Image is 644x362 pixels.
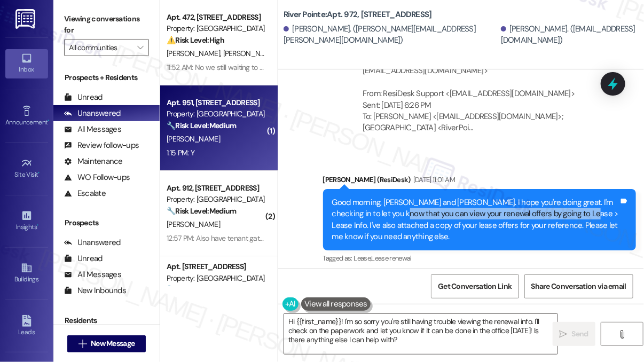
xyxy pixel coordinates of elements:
[431,274,519,298] button: Get Conversation Link
[531,281,626,292] span: Share Conversation via email
[15,9,37,29] img: ResiDesk Logo
[167,219,220,229] span: [PERSON_NAME]
[64,269,121,280] div: All Messages
[167,206,236,216] strong: 🔧 Risk Level: Medium
[323,250,637,266] div: Tagged as:
[5,154,48,183] a: Site Visit •
[64,237,121,248] div: Unanswered
[167,285,236,294] strong: 🔧 Risk Level: Medium
[38,169,40,177] span: •
[167,62,615,72] div: 11:52 AM: No we still waiting to hear back. We need the forms asap. For some official use. Could ...
[5,259,48,288] a: Buildings
[78,340,87,348] i: 
[53,217,160,229] div: Prospects
[137,43,143,52] i: 
[167,194,265,205] div: Property: [GEOGRAPHIC_DATA]
[64,285,126,296] div: New Inbounds
[64,156,123,167] div: Maintenance
[560,330,568,339] i: 
[411,174,455,185] div: [DATE] 11:01 AM
[5,312,48,341] a: Leads
[167,23,265,34] div: Property: [GEOGRAPHIC_DATA]
[64,11,149,39] label: Viewing conversations for
[223,49,277,58] span: [PERSON_NAME]
[91,338,135,349] span: New Message
[167,273,265,284] div: Property: [GEOGRAPHIC_DATA]
[553,322,595,346] button: Send
[438,281,512,292] span: Get Conversation Link
[37,222,38,229] span: •
[67,335,146,352] button: New Message
[53,315,160,326] div: Residents
[64,172,130,183] div: WO Follow-ups
[5,49,48,78] a: Inbox
[64,140,139,151] div: Review follow-ups
[323,174,637,189] div: [PERSON_NAME] (ResiDesk)
[53,72,160,83] div: Prospects + Residents
[284,314,557,354] textarea: Hi {{first_name}}! I'm so sorry you're still having trouble viewing the renewal info. I'll check ...
[332,197,619,243] div: Good morning, [PERSON_NAME] and [PERSON_NAME]. I hope you're doing great. I'm checking in to let ...
[354,254,371,263] span: Lease ,
[524,274,633,298] button: Share Conversation via email
[284,23,498,46] div: [PERSON_NAME]. ([PERSON_NAME][EMAIL_ADDRESS][PERSON_NAME][DOMAIN_NAME])
[167,49,223,58] span: [PERSON_NAME]
[167,12,265,23] div: Apt. 472, [STREET_ADDRESS]
[64,188,106,199] div: Escalate
[167,35,224,45] strong: ⚠️ Risk Level: High
[5,207,48,235] a: Insights •
[167,183,265,194] div: Apt. 912, [STREET_ADDRESS]
[64,108,121,119] div: Unanswered
[618,330,626,339] i: 
[167,121,236,130] strong: 🔧 Risk Level: Medium
[69,39,132,56] input: All communities
[167,261,265,272] div: Apt. [STREET_ADDRESS]
[167,233,557,243] div: 12:57 PM: Also have tenant gate codes my phone died on the way home I ride a motorcycle n had to ...
[372,254,412,263] span: Lease renewal
[572,328,588,340] span: Send
[284,9,432,20] b: River Pointe: Apt. 972, [STREET_ADDRESS]
[48,117,49,124] span: •
[167,97,265,108] div: Apt. 951, [STREET_ADDRESS]
[64,92,103,103] div: Unread
[167,108,265,120] div: Property: [GEOGRAPHIC_DATA]
[167,148,194,158] div: 1:15 PM: Y
[64,124,121,135] div: All Messages
[501,23,636,46] div: [PERSON_NAME]. ([EMAIL_ADDRESS][DOMAIN_NAME])
[64,253,103,264] div: Unread
[167,134,220,144] span: [PERSON_NAME]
